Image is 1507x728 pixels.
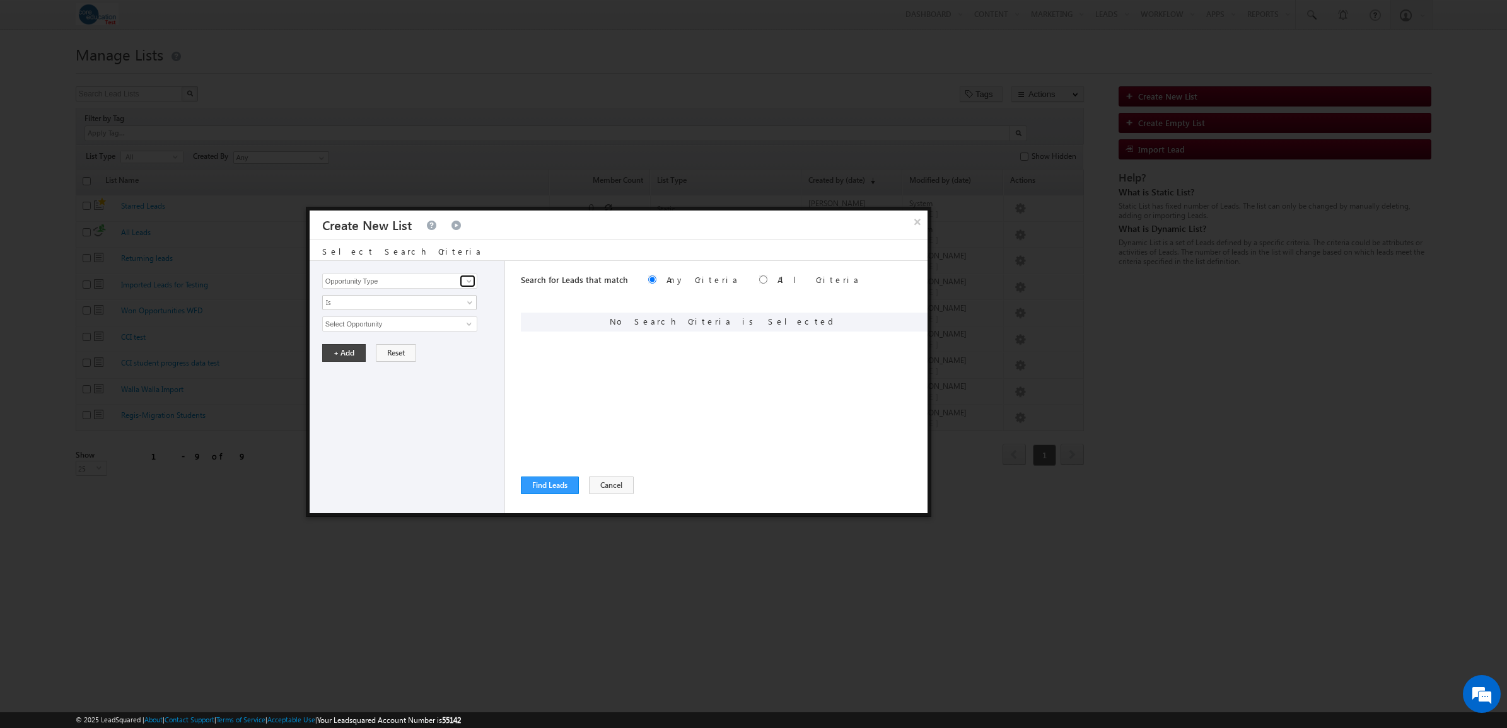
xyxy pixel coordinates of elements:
a: Show All Items [460,275,475,287]
span: © 2025 LeadSquared | | | | | [76,714,461,726]
button: Find Leads [521,477,579,494]
button: Reset [376,344,416,362]
a: Acceptable Use [267,715,315,724]
button: Cancel [589,477,634,494]
a: Contact Support [165,715,214,724]
h3: Create New List [322,211,412,239]
span: Your Leadsquared Account Number is [317,715,461,725]
div: Minimize live chat window [207,6,237,37]
span: 55142 [442,715,461,725]
div: Chat with us now [66,66,212,83]
div: No Search Criteria is Selected [521,313,928,332]
img: d_60004797649_company_0_60004797649 [21,66,53,83]
label: All Criteria [777,274,860,285]
a: Show All Items [460,318,475,330]
input: Type to Search [322,316,477,332]
label: Any Criteria [666,274,739,285]
span: Is [323,297,460,308]
button: × [907,211,928,233]
span: Search for Leads that match [521,274,628,285]
button: + Add [322,344,366,362]
a: Is [322,295,477,310]
a: Terms of Service [216,715,265,724]
a: About [144,715,163,724]
input: Type to Search [322,274,477,289]
em: Start Chat [172,388,229,405]
textarea: Type your message and hit 'Enter' [16,117,230,378]
span: Select Search Criteria [322,246,482,257]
